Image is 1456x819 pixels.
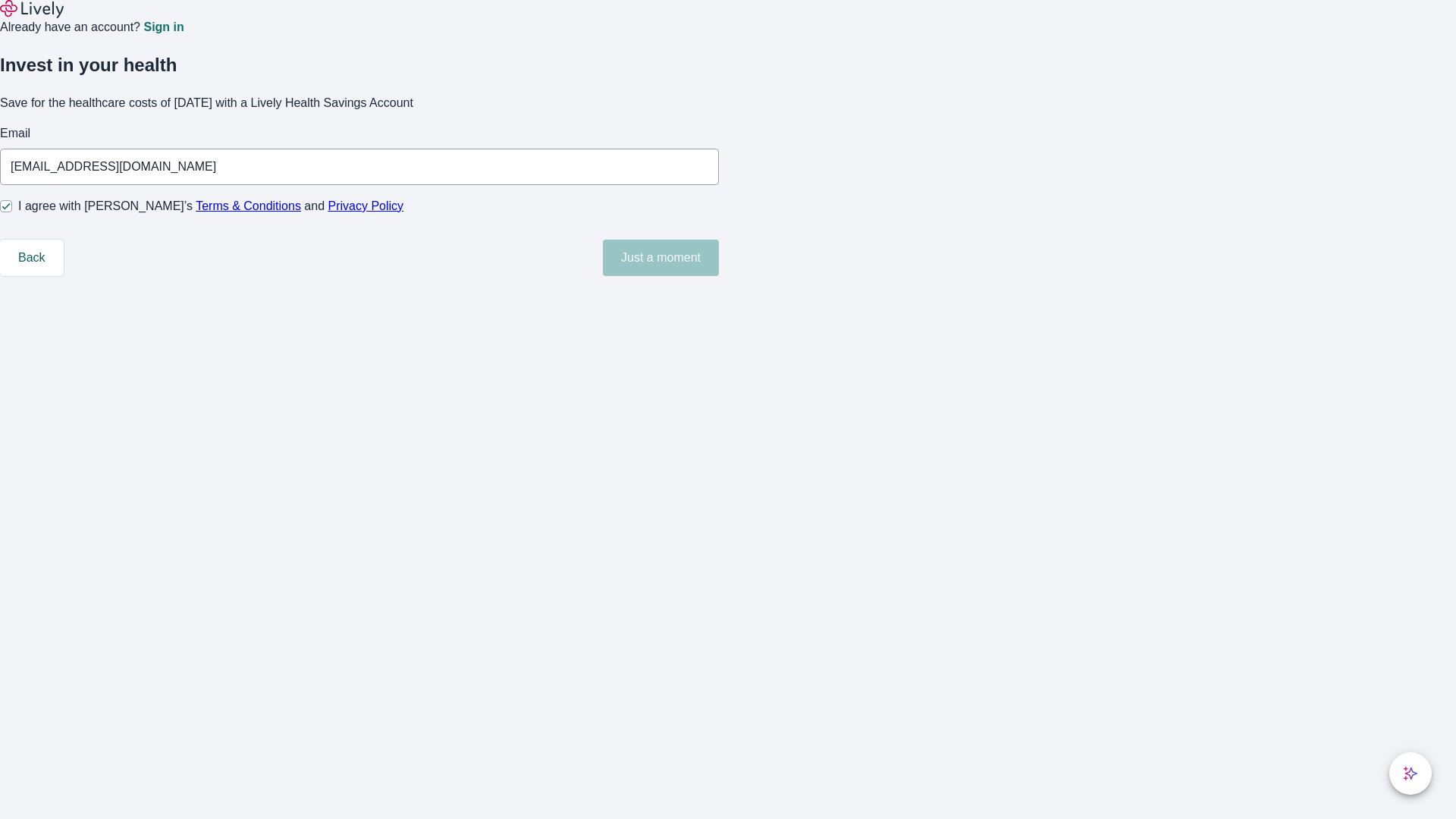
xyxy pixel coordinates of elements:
span: I agree with [PERSON_NAME]’s and [18,197,403,215]
button: chat [1389,752,1432,795]
svg: Lively AI Assistant [1403,766,1418,781]
a: Privacy Policy [328,199,404,212]
a: Terms & Conditions [196,199,301,212]
a: Sign in [143,21,184,33]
